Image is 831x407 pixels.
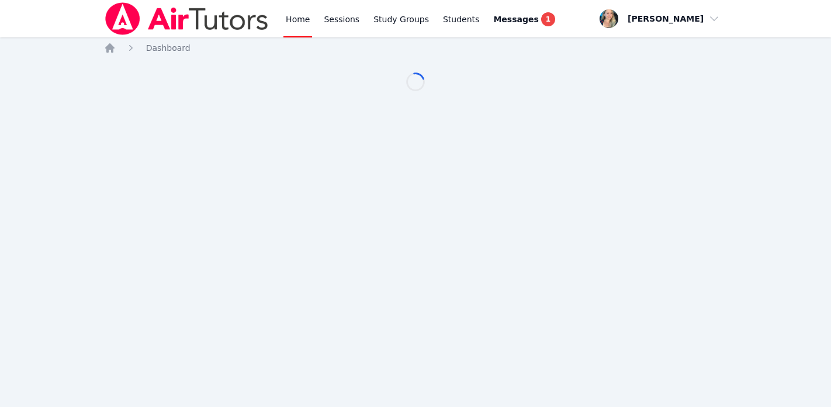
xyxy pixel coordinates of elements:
[541,12,555,26] span: 1
[104,2,269,35] img: Air Tutors
[104,42,728,54] nav: Breadcrumb
[146,43,191,53] span: Dashboard
[146,42,191,54] a: Dashboard
[493,13,538,25] span: Messages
